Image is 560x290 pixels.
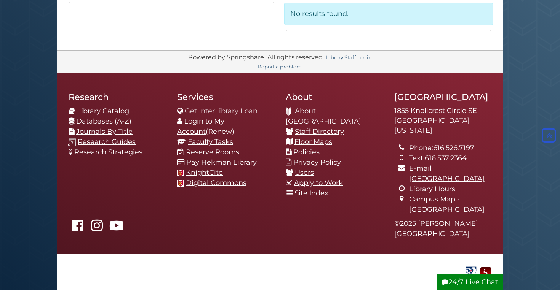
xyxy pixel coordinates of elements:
a: Get InterLibrary Loan [185,107,258,115]
a: Government Documents Federal Depository Library [464,267,478,275]
a: Research Guides [78,138,136,146]
address: 1855 Knollcrest Circle SE [GEOGRAPHIC_DATA][US_STATE] [394,106,491,135]
a: hekmanlibrary on Instagram [88,224,106,232]
h2: [GEOGRAPHIC_DATA] [394,92,491,102]
a: Library Staff Login [326,54,372,60]
p: No results found. [284,3,493,25]
a: Policies [293,148,320,156]
a: Apply to Work [294,179,343,187]
li: Text: [409,153,491,163]
a: KnightCite [186,168,223,177]
img: research-guides-icon-white_37x37.png [68,138,76,146]
a: Floor Maps [294,138,332,146]
a: Users [295,168,314,177]
a: Back to Top [540,131,558,139]
a: 616.537.2364 [425,154,467,162]
a: 616.526.7197 [433,144,474,152]
h2: About [286,92,383,102]
h2: Research [69,92,166,102]
button: 24/7 Live Chat [437,274,503,290]
img: Disability Assistance [480,266,491,277]
p: © 2025 [PERSON_NAME][GEOGRAPHIC_DATA] [394,219,491,239]
a: Privacy Policy [293,158,341,166]
a: Journals By Title [76,127,133,136]
li: Phone: [409,143,491,153]
h2: Services [177,92,274,102]
a: Databases (A-Z) [76,117,131,125]
a: Faculty Tasks [188,138,233,146]
a: Site Index [294,189,328,197]
a: Hekman Library on YouTube [108,224,125,232]
a: Campus Map - [GEOGRAPHIC_DATA] [409,195,485,214]
a: Library Hours [409,185,455,193]
a: Staff Directory [295,127,344,136]
a: Disability Assistance [480,267,491,275]
a: Research Strategies [74,148,142,156]
li: (Renew) [177,116,274,137]
img: Calvin favicon logo [177,170,184,176]
img: Calvin favicon logo [177,180,184,187]
div: All rights reserved. [266,53,325,61]
a: Reserve Rooms [186,148,239,156]
a: Hekman Library on Facebook [69,224,86,232]
a: Pay Hekman Library [186,158,257,166]
a: Library Catalog [77,107,129,115]
a: E-mail [GEOGRAPHIC_DATA] [409,164,485,183]
img: Government Documents Federal Depository Library [464,266,478,277]
a: Digital Commons [186,179,246,187]
a: Report a problem. [258,63,303,70]
div: Powered by Springshare. [187,53,266,61]
a: Login to My Account [177,117,224,136]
